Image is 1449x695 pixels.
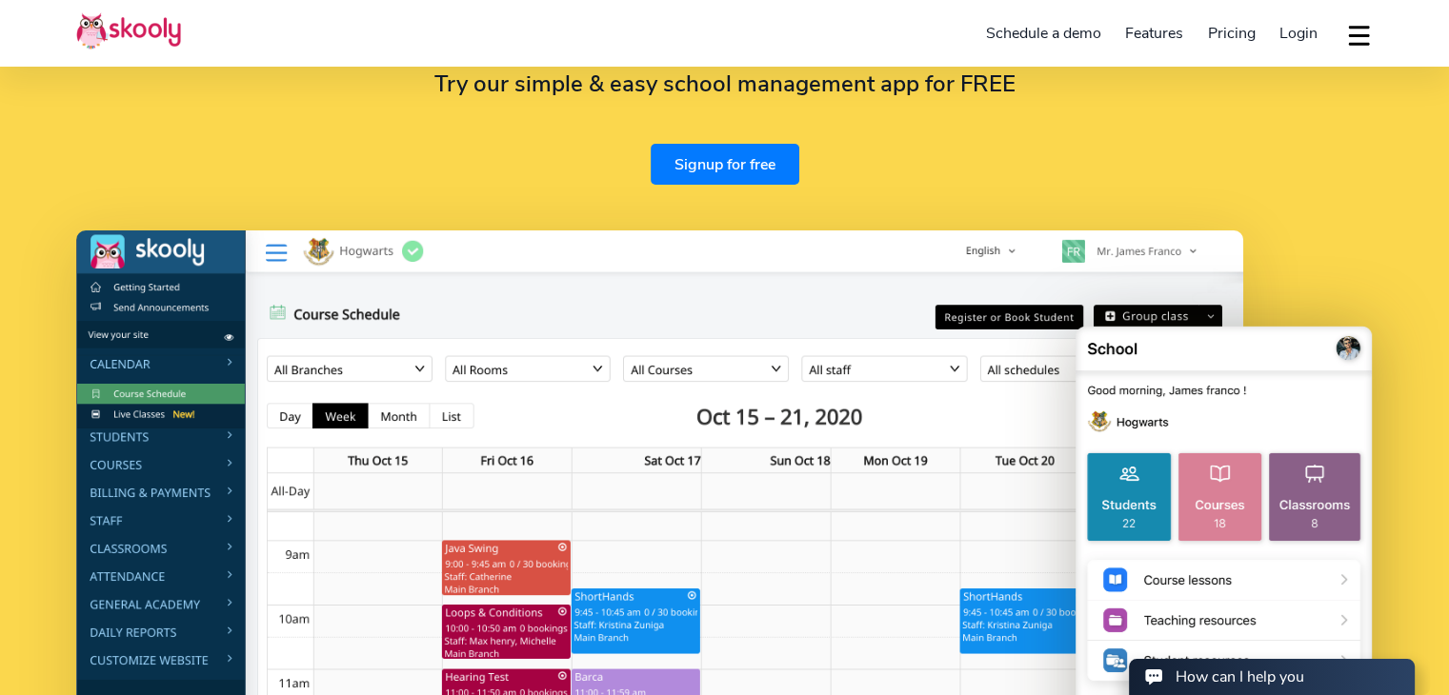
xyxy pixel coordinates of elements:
a: Signup for free [651,144,799,185]
h2: Try our simple & easy school management app for FREE [76,69,1373,98]
span: Pricing [1208,23,1256,44]
a: Pricing [1196,18,1268,49]
span: Login [1279,23,1318,44]
a: Schedule a demo [974,18,1114,49]
a: Login [1267,18,1330,49]
button: dropdown menu [1345,13,1373,57]
a: Features [1113,18,1196,49]
img: Skooly [76,12,181,50]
